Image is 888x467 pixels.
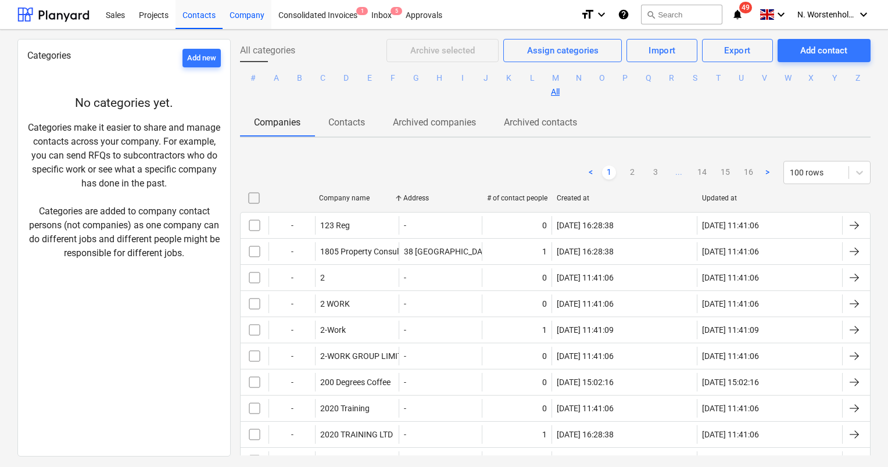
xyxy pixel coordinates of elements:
button: T [711,71,725,85]
div: [DATE] 11:41:06 [702,351,759,361]
div: [DATE] 11:41:06 [702,221,759,230]
div: [DATE] 16:28:38 [557,247,614,256]
div: Add new [187,52,216,65]
button: All [549,85,563,99]
button: A [270,71,284,85]
button: S [688,71,702,85]
div: Export [724,43,751,58]
button: V [758,71,772,85]
div: 1 [542,325,547,335]
div: - [268,216,315,235]
p: No categories yet. [27,95,221,112]
div: - [268,321,315,339]
div: [DATE] 11:41:06 [702,299,759,308]
button: # [246,71,260,85]
button: R [665,71,679,85]
button: Assign categories [503,39,622,62]
div: [DATE] 11:41:06 [557,404,614,413]
div: - [268,242,315,261]
i: keyboard_arrow_down [595,8,608,21]
div: # of contact people [487,194,547,202]
div: - [404,221,406,230]
div: Add contact [800,43,847,58]
div: 2 WORK [320,299,350,308]
p: Categories make it easier to share and manage contacts across your company. For example, you can ... [27,121,221,260]
div: [DATE] 16:28:38 [557,221,614,230]
div: [DATE] 11:41:06 [557,351,614,361]
div: - [404,273,406,282]
div: 0 [542,221,547,230]
a: Page 15 [718,166,732,179]
button: M [549,71,563,85]
a: Previous page [583,166,597,179]
div: 0 [542,299,547,308]
div: 2-WORK GROUP LIMITED [320,351,412,361]
div: Created at [557,194,693,202]
div: 2 [320,273,325,282]
button: D [339,71,353,85]
div: Assign categories [527,43,599,58]
button: Search [641,5,722,24]
button: I [456,71,470,85]
div: [DATE] 11:41:06 [702,247,759,256]
a: Next page [760,166,774,179]
div: - [404,299,406,308]
div: [DATE] 11:41:06 [702,273,759,282]
i: Knowledge base [618,8,629,21]
div: [DATE] 15:02:16 [702,378,759,387]
div: 123 Reg [320,221,350,230]
div: 2-Work [320,325,346,335]
button: P [618,71,632,85]
button: Y [828,71,842,85]
div: - [404,325,406,335]
p: Archived companies [393,116,476,130]
button: Add new [182,49,221,67]
div: [DATE] 11:41:09 [557,325,614,335]
div: - [268,373,315,391]
i: keyboard_arrow_down [857,8,871,21]
div: Address [403,194,478,202]
button: Add contact [778,39,871,62]
button: Import [626,39,697,62]
iframe: Chat Widget [830,411,888,467]
button: U [735,71,749,85]
div: - [404,351,406,361]
div: [DATE] 11:41:06 [557,273,614,282]
a: Page 1 is your current page [602,166,616,179]
div: [DATE] 11:41:09 [702,325,759,335]
span: N. Worstenholme [797,10,855,19]
div: 0 [542,351,547,361]
span: Categories [27,50,71,61]
div: [DATE] 16:28:38 [557,430,614,439]
button: F [386,71,400,85]
button: W [781,71,795,85]
div: 0 [542,273,547,282]
a: Page 2 [625,166,639,179]
button: C [316,71,330,85]
div: [DATE] 11:41:06 [702,404,759,413]
span: 1 [356,7,368,15]
div: Import [649,43,676,58]
div: - [268,347,315,365]
div: 38 [GEOGRAPHIC_DATA], [404,247,495,256]
div: Company name [319,194,394,202]
div: Updated at [702,194,838,202]
a: Page 3 [649,166,663,179]
p: Archived contacts [504,116,577,130]
a: Page 14 [695,166,709,179]
div: - [404,378,406,387]
div: 1 [542,247,547,256]
button: O [595,71,609,85]
div: [DATE] 11:41:06 [557,299,614,308]
div: - [404,430,406,439]
button: B [293,71,307,85]
div: 200 Degrees Coffee [320,378,391,387]
div: - [268,294,315,313]
p: Contacts [328,116,365,130]
button: E [363,71,377,85]
button: Z [851,71,865,85]
p: Companies [254,116,300,130]
div: 0 [542,404,547,413]
i: keyboard_arrow_down [774,8,788,21]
